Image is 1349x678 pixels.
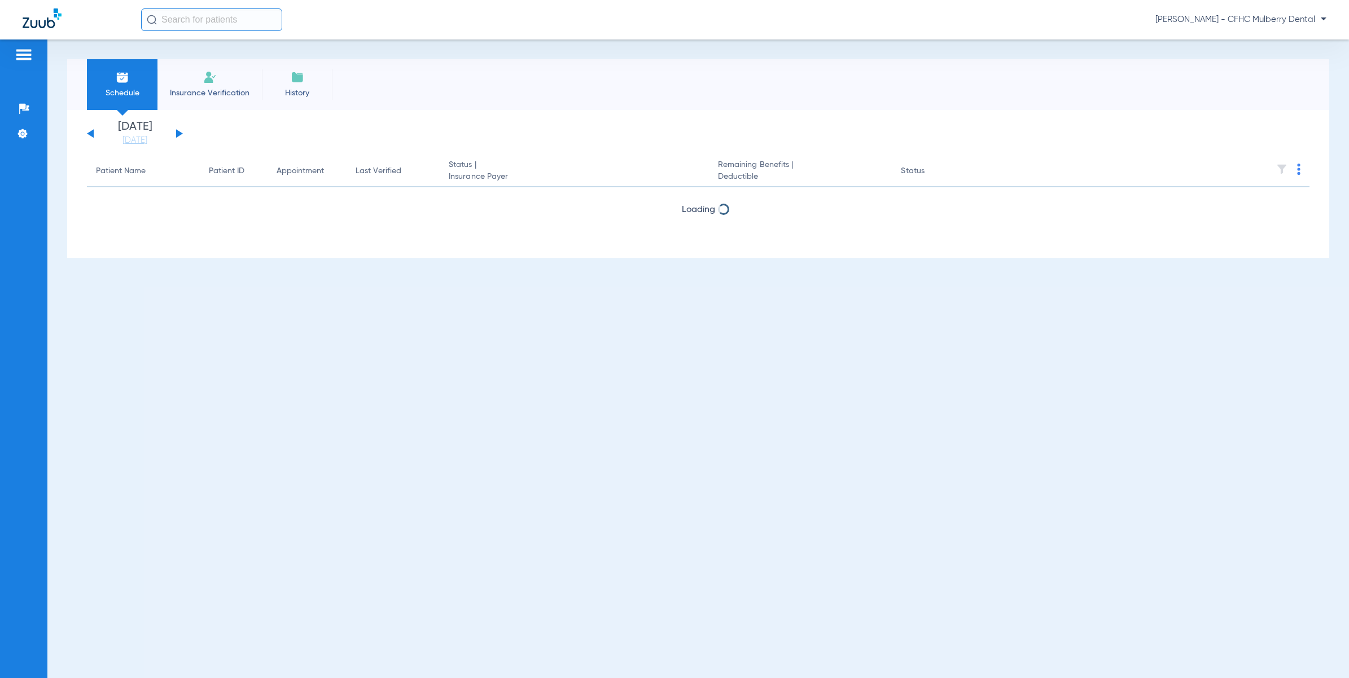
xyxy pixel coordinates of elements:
img: Schedule [116,71,129,84]
th: Status [892,156,968,187]
span: Insurance Verification [166,87,253,99]
span: Deductible [718,171,883,183]
span: Schedule [95,87,149,99]
div: Appointment [277,165,324,177]
img: Search Icon [147,15,157,25]
a: [DATE] [101,135,169,146]
li: [DATE] [101,121,169,146]
img: hamburger-icon [15,48,33,61]
th: Remaining Benefits | [709,156,892,187]
span: [PERSON_NAME] - CFHC Mulberry Dental [1155,14,1326,25]
div: Patient ID [209,165,259,177]
span: History [270,87,324,99]
img: group-dot-blue.svg [1297,164,1300,175]
span: Loading [682,205,715,214]
th: Status | [440,156,709,187]
img: filter.svg [1276,164,1287,175]
div: Last Verified [356,165,401,177]
img: History [291,71,304,84]
img: Manual Insurance Verification [203,71,217,84]
div: Patient Name [96,165,146,177]
span: Insurance Payer [449,171,700,183]
img: Zuub Logo [23,8,62,28]
div: Patient Name [96,165,191,177]
div: Last Verified [356,165,431,177]
div: Appointment [277,165,338,177]
input: Search for patients [141,8,282,31]
div: Patient ID [209,165,244,177]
